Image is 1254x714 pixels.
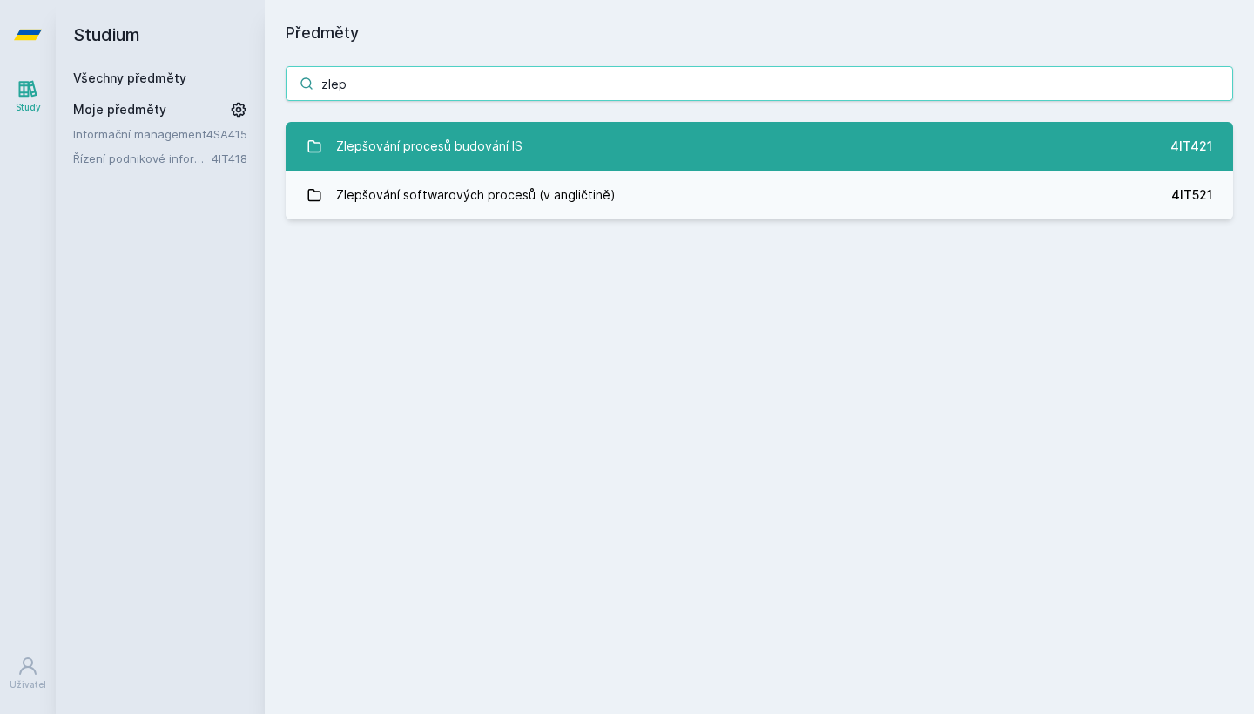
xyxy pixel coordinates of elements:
[73,125,206,143] a: Informační management
[73,71,186,85] a: Všechny předměty
[286,171,1233,219] a: Zlepšování softwarových procesů (v angličtině) 4IT521
[73,101,166,118] span: Moje předměty
[10,678,46,691] div: Uživatel
[3,70,52,123] a: Study
[16,101,41,114] div: Study
[1170,138,1212,155] div: 4IT421
[286,122,1233,171] a: Zlepšování procesů budování IS 4IT421
[212,152,247,165] a: 4IT418
[73,150,212,167] a: Řízení podnikové informatiky
[336,129,522,164] div: Zlepšování procesů budování IS
[206,127,247,141] a: 4SA415
[286,66,1233,101] input: Název nebo ident předmětu…
[3,647,52,700] a: Uživatel
[286,21,1233,45] h1: Předměty
[1171,186,1212,204] div: 4IT521
[336,178,616,212] div: Zlepšování softwarových procesů (v angličtině)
